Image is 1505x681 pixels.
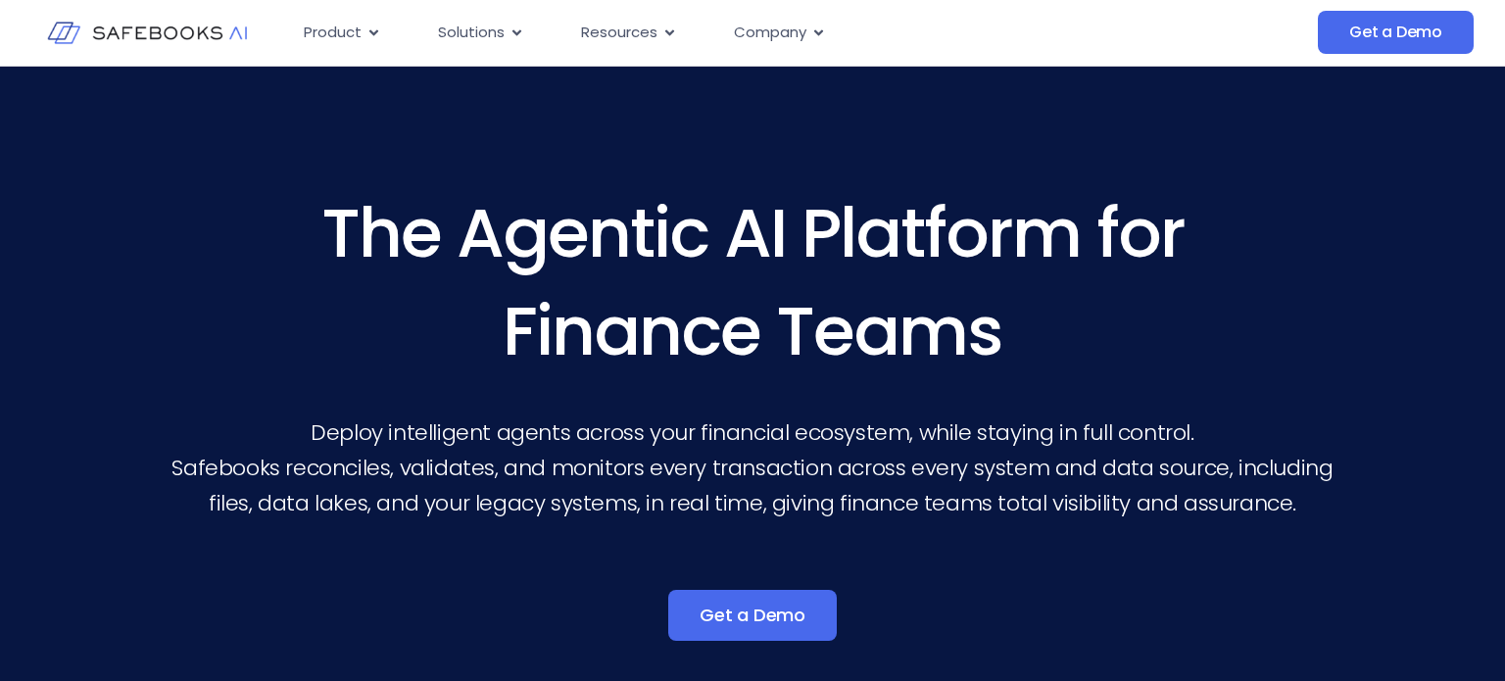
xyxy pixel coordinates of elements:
[288,14,1145,52] div: Menu Toggle
[157,415,1348,521] p: Deploy intelligent agents across your financial ecosystem, while staying in full control. Safeboo...
[668,590,837,641] a: Get a Demo
[288,14,1145,52] nav: Menu
[1349,23,1442,42] span: Get a Demo
[304,22,362,44] span: Product
[1318,11,1474,54] a: Get a Demo
[734,22,806,44] span: Company
[438,22,505,44] span: Solutions
[700,606,805,625] span: Get a Demo
[157,184,1348,380] h3: The Agentic AI Platform for Finance Teams
[581,22,657,44] span: Resources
